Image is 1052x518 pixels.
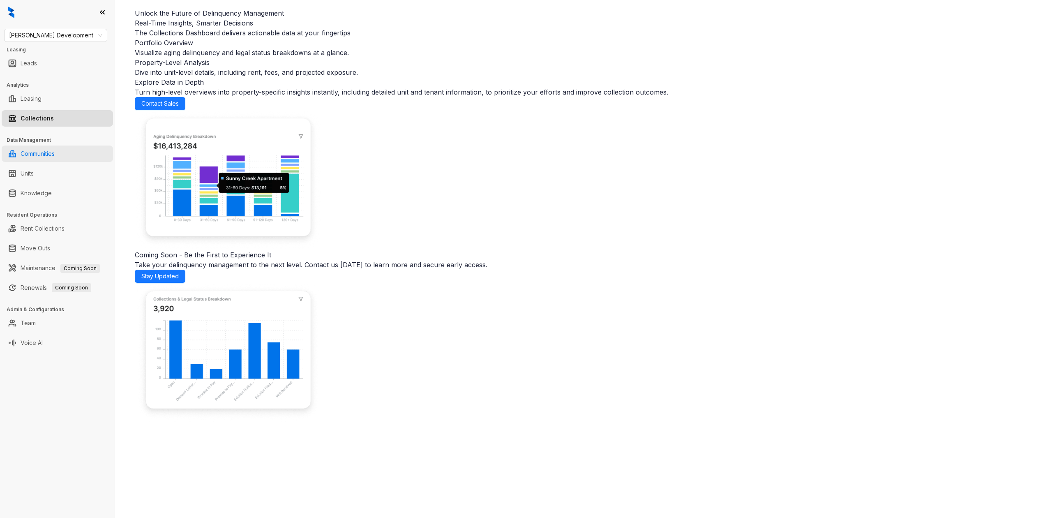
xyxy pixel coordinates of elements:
li: Team [2,315,113,331]
p: Take your delinquency management to the next level. Contact us [DATE] to learn more and secure ea... [135,260,1032,270]
li: Knowledge [2,185,113,201]
li: Maintenance [2,260,113,276]
li: Leasing [2,90,113,107]
img: Real-Time Insights, Smarter Decisions [135,110,322,250]
h3: Data Management [7,136,115,144]
li: Voice AI [2,335,113,351]
a: Team [21,315,36,331]
a: Communities [21,146,55,162]
h2: Unlock the Future of Delinquency Management [135,8,1032,18]
img: Coming Soon - Be the First to Experience It [135,283,322,423]
a: Leads [21,55,37,72]
a: Knowledge [21,185,52,201]
a: Rent Collections [21,220,65,237]
li: Move Outs [2,240,113,257]
li: Renewals [2,280,113,296]
span: Davis Development [9,29,102,42]
li: Leads [2,55,113,72]
a: Contact Sales [135,97,185,110]
a: Units [21,165,34,182]
li: Collections [2,110,113,127]
h3: Resident Operations [7,211,115,219]
h4: Portfolio Overview [135,38,1032,48]
h3: Coming Soon - Be the First to Experience It [135,250,1032,260]
a: Leasing [21,90,42,107]
p: Visualize aging delinquency and legal status breakdowns at a glance. [135,48,1032,58]
span: Stay Updated [141,272,179,281]
li: Communities [2,146,113,162]
h4: Explore Data in Depth [135,77,1032,87]
h3: Admin & Configurations [7,306,115,313]
h3: Real-Time Insights, Smarter Decisions [135,18,1032,28]
span: Coming Soon [60,264,100,273]
p: Dive into unit-level details, including rent, fees, and projected exposure. [135,67,1032,77]
li: Units [2,165,113,182]
p: Turn high-level overviews into property-specific insights instantly, including detailed unit and ... [135,87,1032,97]
a: Stay Updated [135,270,185,283]
a: RenewalsComing Soon [21,280,91,296]
a: Move Outs [21,240,50,257]
li: Rent Collections [2,220,113,237]
span: Contact Sales [141,99,179,108]
h4: Property-Level Analysis [135,58,1032,67]
span: Coming Soon [52,283,91,292]
h3: Analytics [7,81,115,89]
img: logo [8,7,14,18]
a: Collections [21,110,54,127]
p: The Collections Dashboard delivers actionable data at your fingertips [135,28,1032,38]
a: Voice AI [21,335,43,351]
h3: Leasing [7,46,115,53]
